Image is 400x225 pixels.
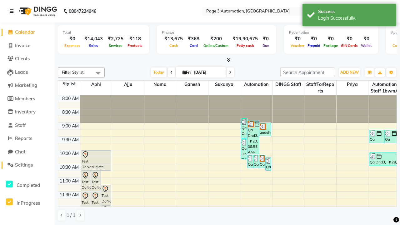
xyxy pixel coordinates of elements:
[58,81,80,87] div: Stylist
[168,43,180,48] span: Cash
[80,81,112,88] span: Abhi
[339,43,359,48] span: Gift Cards
[253,155,259,168] div: Qa Dnd3, TK31, 10:10 AM-10:40 AM, Hair cut Below 12 years (Boy)
[235,43,256,48] span: Petty cash
[15,135,32,141] span: Reports
[247,121,259,154] div: Qa Dnd3, TK23, 08:55 AM-10:10 AM, Hair Cut By Expert-Men,Hair Cut-Men
[61,137,80,143] div: 9:30 AM
[17,200,40,206] span: InProgress
[69,2,96,20] b: 08047224946
[241,118,247,138] div: Qa Dnd3, TK22, 08:50 AM-09:35 AM, Hair Cut-Men
[81,151,111,170] div: Test DoNotDelete, TK15, 10:00 AM-10:45 AM, Hair Cut-Men
[61,109,80,116] div: 8:30 AM
[2,108,53,116] a: Inventory
[385,130,399,143] div: Qa Dnd3, TK25, 09:15 AM-09:45 AM, Hair Cut By Expert-Men
[340,70,359,75] span: ADD NEW
[105,35,126,42] div: ₹2,725
[15,42,30,48] span: Invoice
[61,123,80,129] div: 9:00 AM
[359,43,373,48] span: Wallet
[318,8,392,15] div: Success
[318,15,392,22] div: Login Successfully.
[162,30,271,35] div: Finance
[369,153,399,166] div: Qa Dnd3, TK28, 10:05 AM-10:35 AM, Hair cut Below 12 years (Boy)
[58,164,80,171] div: 10:30 AM
[304,81,336,95] span: StaffForReports
[181,70,192,75] span: Fri
[81,171,91,191] div: Test DoNotDelete, TK07, 10:45 AM-11:30 AM, Hair Cut-Men
[359,35,373,42] div: ₹0
[240,81,272,88] span: Automation
[67,212,75,219] span: 1 / 1
[2,42,53,49] a: Invoice
[261,43,271,48] span: Due
[58,150,80,157] div: 10:00 AM
[15,149,25,155] span: Chat
[63,30,144,35] div: Total
[306,43,322,48] span: Prepaid
[63,35,82,42] div: ₹0
[339,35,359,42] div: ₹0
[230,35,260,42] div: ₹19,90,675
[176,81,208,88] span: Ganesh
[91,171,101,191] div: Test DoNotDelete, TK14, 10:45 AM-11:30 AM, Hair Cut-Men
[289,30,373,35] div: Redemption
[107,43,124,48] span: Services
[260,35,271,42] div: ₹0
[2,29,53,36] a: Calendar
[266,157,271,170] div: Qa Dnd3, TK32, 10:15 AM-10:45 AM, Hair cut Below 12 years (Boy)
[15,29,35,35] span: Calendar
[185,35,202,42] div: ₹368
[2,162,53,169] a: Settings
[15,96,35,102] span: Members
[82,35,105,42] div: ₹14,043
[192,68,223,77] input: 2025-10-03
[91,192,101,212] div: Test DoNotDelete, TK12, 11:30 AM-12:15 PM, Hair Cut-Men
[247,155,253,168] div: Qa Dnd3, TK30, 10:10 AM-10:40 AM, Hair cut Below 12 years (Boy)
[15,56,30,62] span: Clients
[322,43,339,48] span: Package
[306,35,322,42] div: ₹0
[2,148,53,156] a: Chat
[16,2,59,20] img: logo
[112,81,144,88] span: Ajju
[15,162,33,168] span: Settings
[87,43,100,48] span: Sales
[280,67,335,77] input: Search Appointment
[2,69,53,76] a: Leads
[2,55,53,62] a: Clients
[101,185,111,205] div: Test DoNotDelete, TK11, 11:15 AM-12:00 PM, Hair Cut-Men
[369,130,384,143] div: Qa Dnd3, TK24, 09:15 AM-09:45 AM, Hair cut Below 12 years (Boy)
[259,155,265,168] div: Qa Dnd3, TK29, 10:10 AM-10:40 AM, Hair cut Below 12 years (Boy)
[2,82,53,89] a: Marketing
[289,43,306,48] span: Voucher
[58,192,80,198] div: 11:30 AM
[339,68,360,77] button: ADD NEW
[15,122,26,128] span: Staff
[337,81,368,88] span: Priya
[2,95,53,102] a: Members
[58,178,80,184] div: 11:00 AM
[17,182,40,188] span: Completed
[322,35,339,42] div: ₹0
[162,35,185,42] div: ₹13,675
[126,35,144,42] div: ₹118
[126,43,144,48] span: Products
[241,139,247,159] div: Qa Dnd3, TK26, 09:35 AM-10:20 AM, Hair Cut-Men
[62,70,84,75] span: Filter Stylist
[151,67,167,77] span: Today
[208,81,240,88] span: Sukanya
[63,43,82,48] span: Expenses
[202,35,230,42] div: ₹200
[272,81,304,88] span: DINGG Staff
[2,135,53,142] a: Reports
[61,95,80,102] div: 8:00 AM
[2,122,53,129] a: Staff
[15,69,28,75] span: Leads
[15,109,36,115] span: Inventory
[81,192,91,218] div: Test DoNotDelete, TK07, 11:30 AM-12:30 PM, Hair Cut-Women
[289,35,306,42] div: ₹0
[15,82,37,88] span: Marketing
[188,43,199,48] span: Card
[259,123,271,136] div: undefined, TK21, 09:00 AM-09:30 AM, Hair cut Below 12 years (Boy)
